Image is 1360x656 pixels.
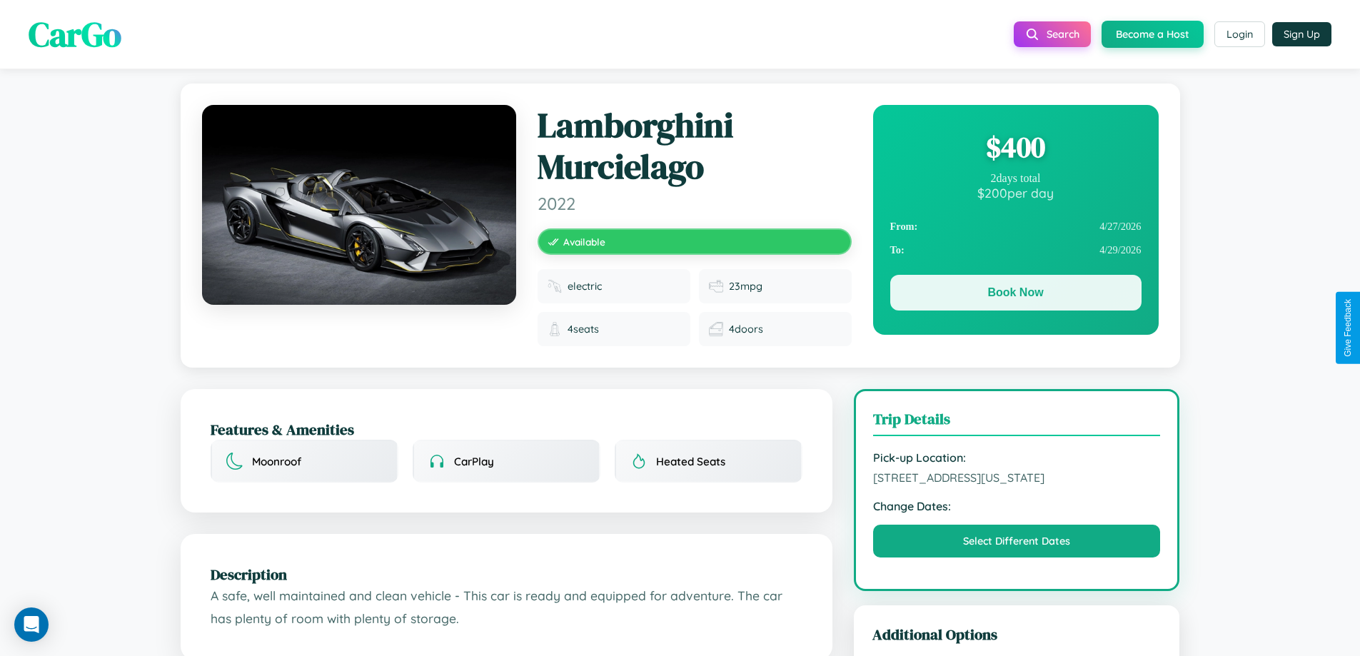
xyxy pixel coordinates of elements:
span: Available [563,236,605,248]
span: 2022 [538,193,852,214]
strong: From: [890,221,918,233]
div: 4 / 29 / 2026 [890,238,1142,262]
img: Fuel type [548,279,562,293]
h3: Trip Details [873,408,1161,436]
div: 4 / 27 / 2026 [890,215,1142,238]
button: Sign Up [1272,22,1331,46]
div: 2 days total [890,172,1142,185]
button: Book Now [890,275,1142,311]
h1: Lamborghini Murcielago [538,105,852,187]
div: Open Intercom Messenger [14,607,49,642]
div: $ 400 [890,128,1142,166]
strong: Pick-up Location: [873,450,1161,465]
button: Search [1014,21,1091,47]
span: [STREET_ADDRESS][US_STATE] [873,470,1161,485]
img: Seats [548,322,562,336]
span: Heated Seats [656,455,725,468]
h2: Features & Amenities [211,419,802,440]
img: Doors [709,322,723,336]
button: Become a Host [1102,21,1204,48]
strong: To: [890,244,905,256]
span: electric [568,280,602,293]
button: Login [1214,21,1265,47]
p: A safe, well maintained and clean vehicle - This car is ready and equipped for adventure. The car... [211,585,802,630]
h2: Description [211,564,802,585]
span: 23 mpg [729,280,762,293]
span: 4 doors [729,323,763,335]
span: CarGo [29,11,121,58]
img: Lamborghini Murcielago 2022 [202,105,516,305]
button: Select Different Dates [873,525,1161,557]
div: Give Feedback [1343,299,1353,357]
span: Search [1047,28,1079,41]
img: Fuel efficiency [709,279,723,293]
div: $ 200 per day [890,185,1142,201]
h3: Additional Options [872,624,1162,645]
span: Moonroof [252,455,301,468]
span: CarPlay [454,455,494,468]
strong: Change Dates: [873,499,1161,513]
span: 4 seats [568,323,599,335]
